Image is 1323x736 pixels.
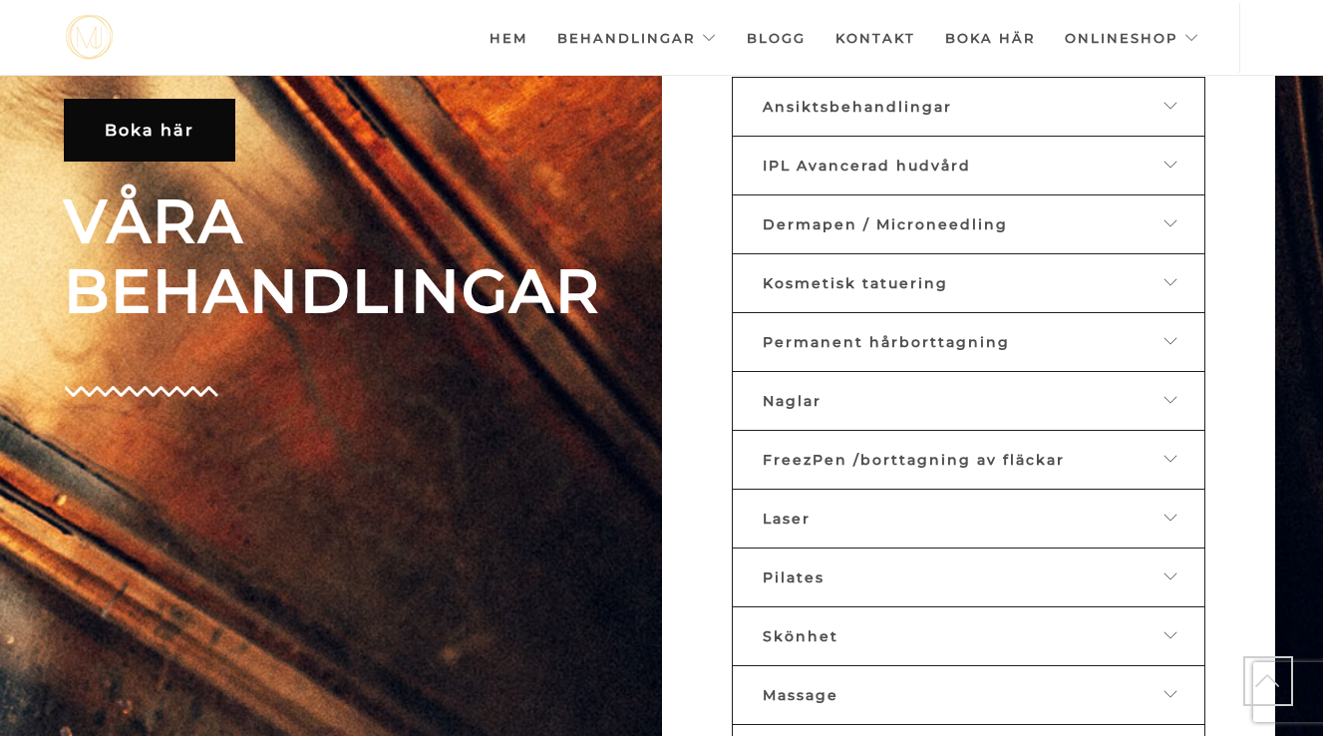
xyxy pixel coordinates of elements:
[763,392,822,410] span: Naglar
[64,386,218,397] img: Group-4-copy-8
[732,665,1205,725] a: Massage
[763,686,838,704] span: Massage
[763,98,952,116] span: Ansiktsbehandlingar
[732,77,1205,137] a: Ansiktsbehandlingar
[732,371,1205,431] a: Naglar
[732,430,1205,490] a: FreezPen /borttagning av fläckar
[763,627,838,645] span: Skönhet
[64,256,647,326] span: BEHANDLINGAR
[732,489,1205,549] a: Laser
[747,3,806,73] a: Blogg
[732,548,1205,607] a: Pilates
[557,3,717,73] a: Behandlingar
[763,274,948,292] span: Kosmetisk tatuering
[66,15,113,60] a: mjstudio mjstudio mjstudio
[64,186,647,256] span: VÅRA
[732,136,1205,195] a: IPL Avancerad hudvård
[1065,3,1199,73] a: Onlineshop
[763,333,1010,351] span: Permanent hårborttagning
[763,157,971,175] span: IPL Avancerad hudvård
[732,253,1205,313] a: Kosmetisk tatuering
[732,312,1205,372] a: Permanent hårborttagning
[763,451,1065,469] span: FreezPen /borttagning av fläckar
[64,99,235,162] a: Boka här
[945,3,1035,73] a: Boka här
[763,568,825,586] span: Pilates
[66,15,113,60] img: mjstudio
[763,215,1008,233] span: Dermapen / Microneedling
[490,3,527,73] a: Hem
[835,3,915,73] a: Kontakt
[763,510,811,528] span: Laser
[732,606,1205,666] a: Skönhet
[732,194,1205,254] a: Dermapen / Microneedling
[105,121,194,140] span: Boka här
